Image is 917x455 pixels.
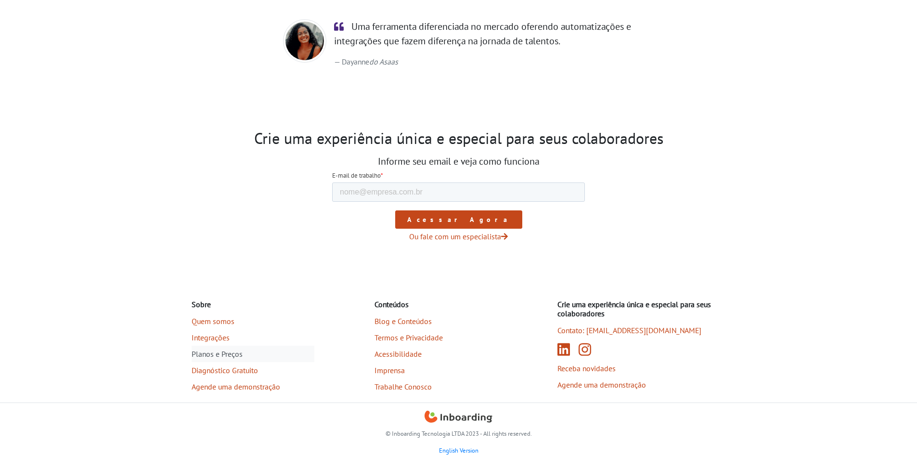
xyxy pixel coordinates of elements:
a: Agende uma demonstração [557,377,726,393]
a: Receba novidades (abre em nova aba) [557,360,726,377]
p: © Inboarding Tecnologia LTDA 2023 - All rights reserved. [192,429,726,438]
footer: Dayanne [334,56,634,67]
p: Uma ferramenta diferenciada no mercado oferendo automatizações e integrações que fazem diferença ... [334,19,634,48]
a: Quem somos [192,313,314,329]
h4: Sobre [192,300,314,309]
a: Diagnóstico Gratuito (abre em nova aba) [192,362,314,378]
h2: Crie uma experiência única e especial para seus colaboradores [192,129,726,147]
a: Linkedin (abre em nova aba) [557,338,574,361]
img: Day do Asaas [283,19,326,63]
a: Trabalhe Conosco [375,378,497,395]
cite: Asaas [369,57,398,66]
a: Instagram (abre em nova aba) [579,338,591,361]
a: Contato: [EMAIL_ADDRESS][DOMAIN_NAME] [557,322,726,338]
a: Ou fale com um especialista [409,232,508,241]
img: Inboarding [425,411,492,425]
h4: Crie uma experiência única e especial para seus colaboradores [557,300,726,318]
a: Integrações [192,329,314,346]
iframe: Form 1 [332,171,585,229]
a: Planos e Preços [192,346,314,362]
a: Imprensa (abre em nova aba) [375,362,497,378]
a: English Version [439,446,478,455]
a: Inboarding Home Page [425,411,492,425]
a: Blog e Conteúdos (abre em nova aba) [375,313,497,329]
h4: Conteúdos [375,300,497,309]
h3: Informe seu email e veja como funciona [332,156,585,167]
a: Acessibilidade [375,346,497,362]
a: Termos e Privacidade [375,329,497,346]
a: Agende uma demonstração [192,378,314,395]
